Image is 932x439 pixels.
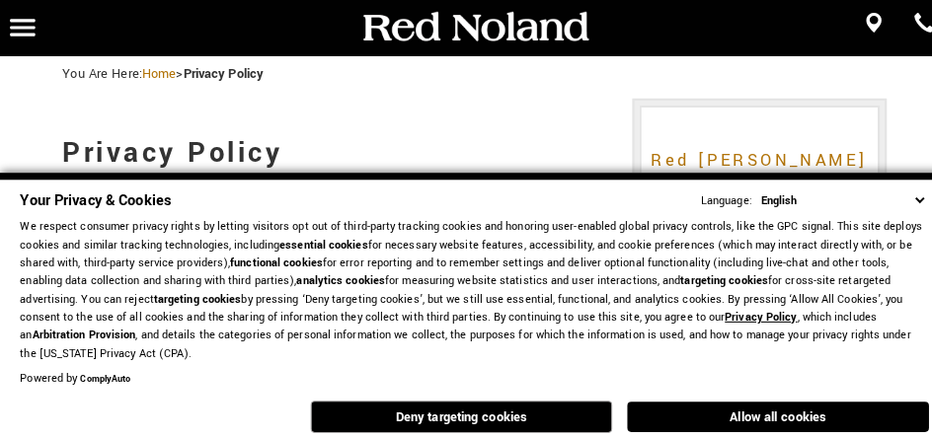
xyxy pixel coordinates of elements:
span: Your Privacy & Cookies [20,186,168,207]
button: Allow all cookies [616,395,912,424]
div: Language: [688,191,738,203]
div: Breadcrumbs [61,64,871,82]
strong: Privacy Policy [180,64,258,82]
strong: Arbitration Provision [32,322,133,336]
strong: analytics cookies [291,268,378,283]
span: You Are Here: [61,64,258,82]
span: > [139,64,258,82]
a: Privacy Policy [712,304,783,319]
h1: Privacy Policy [61,111,590,190]
a: Red Noland Auto Group [352,18,580,36]
strong: targeting cookies [668,268,754,283]
a: Home [139,64,173,82]
div: Powered by [20,366,128,379]
strong: functional cookies [226,251,317,265]
a: ComplyAuto [79,366,128,379]
button: Deny targeting cookies [305,394,601,425]
select: Language Select [742,187,912,206]
img: Red Noland Auto Group [352,10,580,44]
a: Red [PERSON_NAME] Cadillac [637,130,855,241]
strong: targeting cookies [151,286,237,301]
p: We respect consumer privacy rights by letting visitors opt out of third-party tracking cookies an... [20,214,912,356]
strong: essential cookies [274,233,361,248]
